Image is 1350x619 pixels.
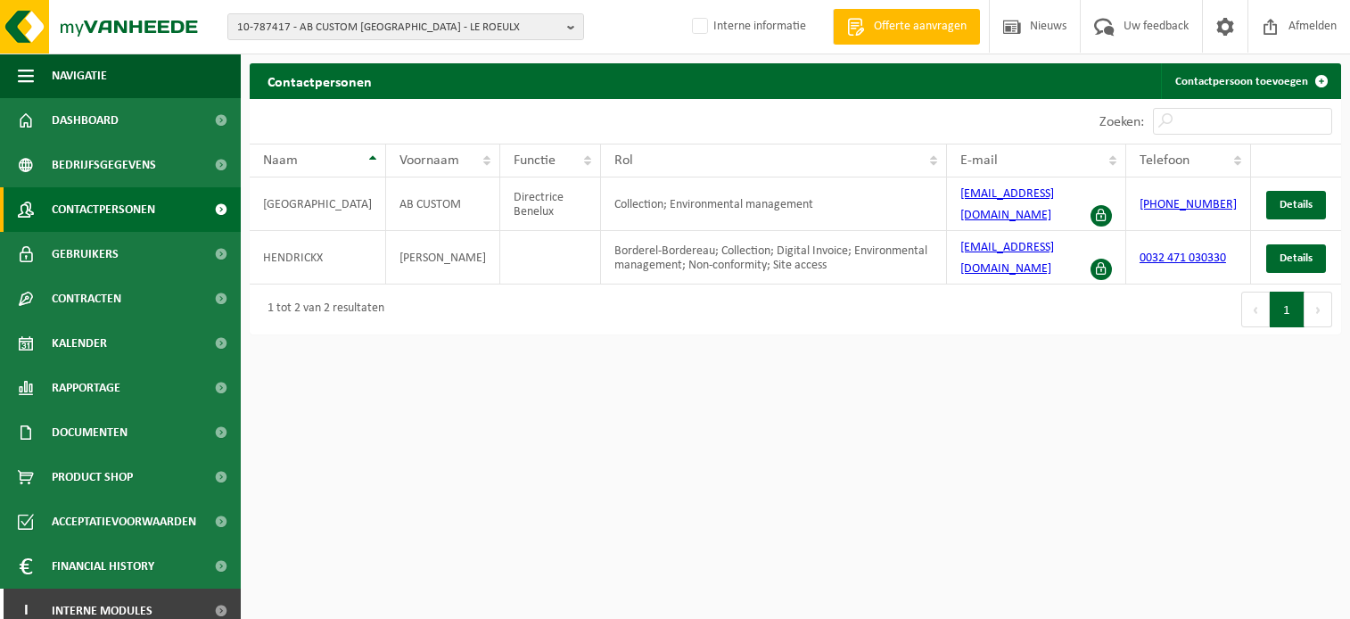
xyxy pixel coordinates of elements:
span: Financial History [52,544,154,589]
span: Rol [614,153,633,168]
span: Naam [263,153,298,168]
span: Kalender [52,321,107,366]
span: Documenten [52,410,128,455]
span: Details [1280,199,1313,210]
a: Details [1266,191,1326,219]
a: Offerte aanvragen [833,9,980,45]
a: [EMAIL_ADDRESS][DOMAIN_NAME] [960,187,1054,222]
a: Details [1266,244,1326,273]
td: [GEOGRAPHIC_DATA] [250,177,386,231]
td: [PERSON_NAME] [386,231,500,285]
span: Acceptatievoorwaarden [52,499,196,544]
button: 10-787417 - AB CUSTOM [GEOGRAPHIC_DATA] - LE ROEULX [227,13,584,40]
span: Functie [514,153,556,168]
td: Directrice Benelux [500,177,601,231]
a: [EMAIL_ADDRESS][DOMAIN_NAME] [960,241,1054,276]
span: Voornaam [399,153,459,168]
td: Collection; Environmental management [601,177,947,231]
span: Navigatie [52,54,107,98]
button: Next [1305,292,1332,327]
label: Interne informatie [688,13,806,40]
button: 1 [1270,292,1305,327]
span: Bedrijfsgegevens [52,143,156,187]
a: Contactpersoon toevoegen [1161,63,1339,99]
span: Offerte aanvragen [869,18,971,36]
td: HENDRICKX [250,231,386,285]
a: [PHONE_NUMBER] [1140,198,1237,211]
span: Rapportage [52,366,120,410]
button: Previous [1241,292,1270,327]
h2: Contactpersonen [250,63,390,98]
span: Product Shop [52,455,133,499]
a: 0032 471 030330 [1140,252,1226,265]
span: 10-787417 - AB CUSTOM [GEOGRAPHIC_DATA] - LE ROEULX [237,14,560,41]
div: 1 tot 2 van 2 resultaten [259,293,384,326]
span: Contactpersonen [52,187,155,232]
span: E-mail [960,153,998,168]
label: Zoeken: [1099,115,1144,129]
span: Telefoon [1140,153,1189,168]
span: Contracten [52,276,121,321]
td: AB CUSTOM [386,177,500,231]
td: Borderel-Bordereau; Collection; Digital Invoice; Environmental management; Non-conformity; Site a... [601,231,947,285]
span: Details [1280,252,1313,264]
span: Dashboard [52,98,119,143]
span: Gebruikers [52,232,119,276]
